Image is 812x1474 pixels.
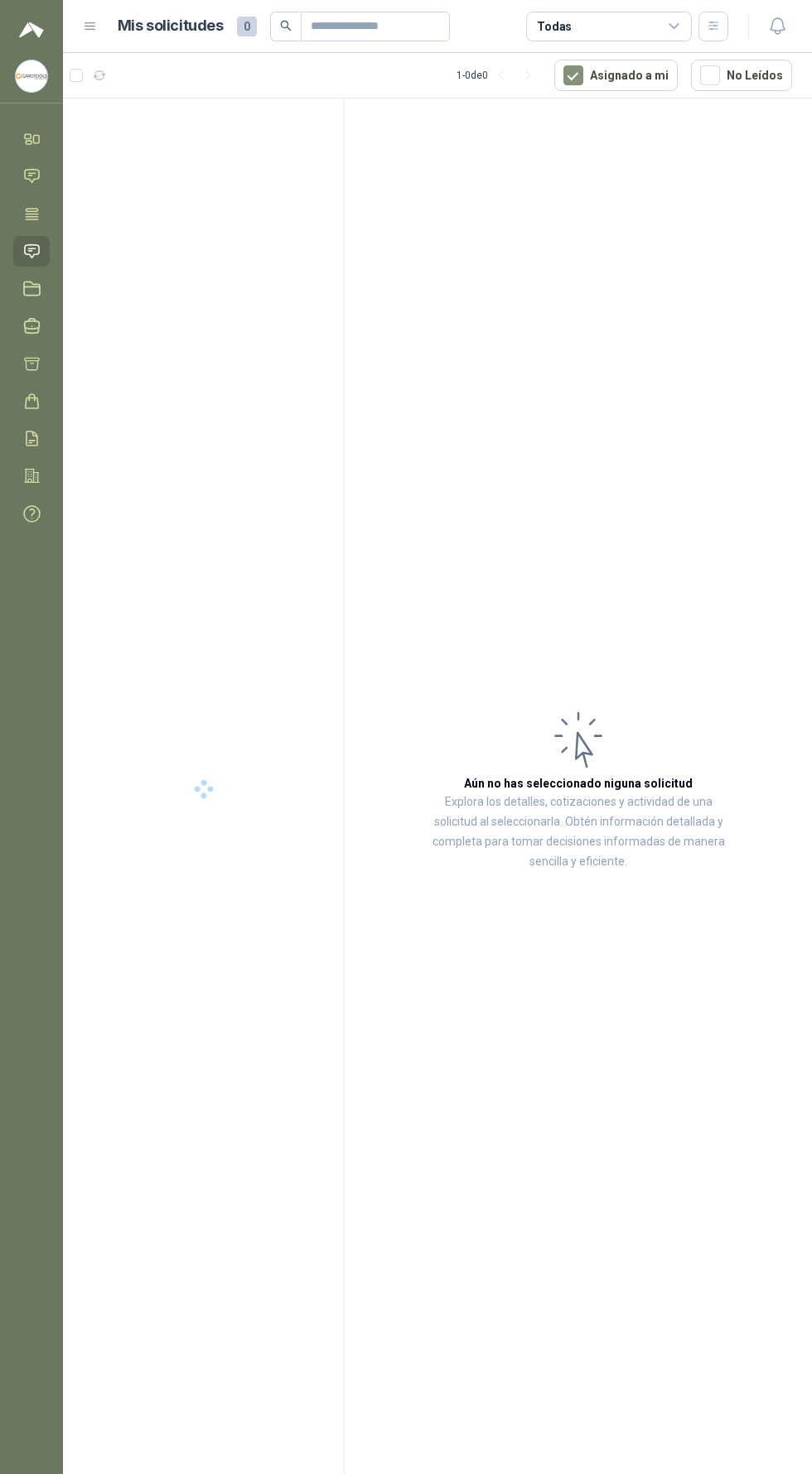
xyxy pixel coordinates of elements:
img: Company Logo [16,60,47,92]
div: Todas [537,17,572,36]
span: search [280,20,292,31]
button: Asignado a mi [554,60,678,91]
h1: Mis solicitudes [118,14,224,38]
h3: Aún no has seleccionado niguna solicitud [464,774,693,792]
p: Explora los detalles, cotizaciones y actividad de una solicitud al seleccionarla. Obtén informaci... [428,792,729,872]
img: Logo peakr [19,20,44,40]
button: No Leídos [691,60,792,91]
div: 1 - 0 de 0 [457,62,541,89]
span: 0 [237,17,257,36]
